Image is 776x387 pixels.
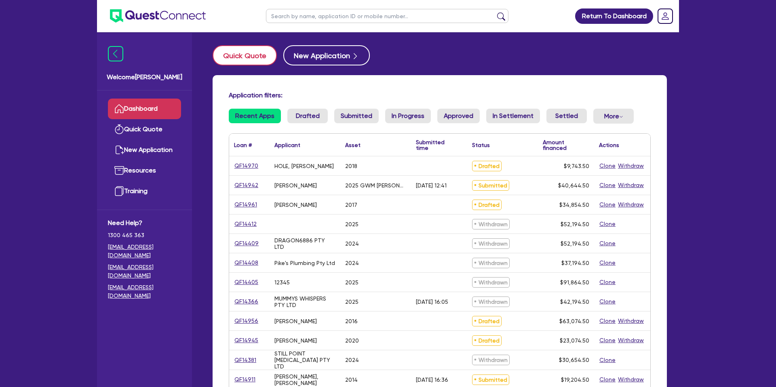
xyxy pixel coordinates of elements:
a: Approved [437,109,480,123]
a: QF14366 [234,297,259,306]
a: Quick Quote [213,45,283,65]
a: Training [108,181,181,202]
button: Withdraw [618,316,644,326]
div: 2016 [345,318,358,324]
div: 2020 [345,337,359,344]
a: Settled [546,109,587,123]
button: New Application [283,45,370,65]
span: 1300 465 363 [108,231,181,240]
div: 2014 [345,376,358,383]
div: [DATE] 16:36 [416,376,448,383]
a: QF14970 [234,161,259,170]
a: QF14911 [234,375,256,384]
a: Dashboard [108,99,181,119]
div: [PERSON_NAME], [PERSON_NAME] [274,373,335,386]
span: Withdrawn [472,355,510,365]
a: QF14942 [234,181,259,190]
button: Clone [599,258,616,267]
div: [PERSON_NAME] [274,182,317,189]
div: Submitted time [416,139,455,151]
div: Status [472,142,490,148]
span: Drafted [472,161,502,171]
a: Submitted [334,109,379,123]
img: icon-menu-close [108,46,123,61]
img: quest-connect-logo-blue [110,9,206,23]
div: 2018 [345,163,357,169]
div: 2025 [345,299,358,305]
div: 2025 [345,221,358,227]
span: $52,194.50 [561,221,589,227]
a: [EMAIL_ADDRESS][DOMAIN_NAME] [108,283,181,300]
a: Quick Quote [108,119,181,140]
div: Loan # [234,142,252,148]
a: QF14412 [234,219,257,229]
a: QF14945 [234,336,259,345]
a: QF14961 [234,200,257,209]
div: Asset [345,142,361,148]
a: Dropdown toggle [655,6,676,27]
img: new-application [114,145,124,155]
span: $30,654.50 [559,357,589,363]
a: Recent Apps [229,109,281,123]
div: [PERSON_NAME] [274,318,317,324]
button: Clone [599,355,616,365]
a: [EMAIL_ADDRESS][DOMAIN_NAME] [108,263,181,280]
button: Withdraw [618,181,644,190]
div: [PERSON_NAME] [274,337,317,344]
button: Quick Quote [213,45,277,65]
button: Clone [599,200,616,209]
a: In Progress [385,109,431,123]
div: Actions [599,142,619,148]
button: Clone [599,316,616,326]
a: QF14405 [234,278,259,287]
button: Clone [599,239,616,248]
div: HOLE, [PERSON_NAME] [274,163,334,169]
input: Search by name, application ID or mobile number... [266,9,508,23]
button: Dropdown toggle [593,109,634,124]
a: QF14408 [234,258,259,267]
button: Clone [599,375,616,384]
div: Applicant [274,142,300,148]
div: 2024 [345,240,359,247]
span: Withdrawn [472,297,510,307]
span: Drafted [472,316,502,326]
span: $40,644.50 [558,182,589,189]
span: Withdrawn [472,277,510,288]
img: training [114,186,124,196]
div: 2024 [345,357,359,363]
span: $63,074.50 [559,318,589,324]
div: MUMMYS WHISPERS PTY LTD [274,295,335,308]
a: New Application [108,140,181,160]
div: DRAGON6886 PTY LTD [274,237,335,250]
img: quick-quote [114,124,124,134]
span: Submitted [472,374,509,385]
span: $37,194.50 [561,260,589,266]
div: 2017 [345,202,357,208]
div: 2025 GWM [PERSON_NAME] [345,182,406,189]
h4: Application filters: [229,91,651,99]
span: Welcome [PERSON_NAME] [107,72,182,82]
span: Drafted [472,200,502,210]
button: Withdraw [618,161,644,170]
div: [DATE] 12:41 [416,182,447,189]
button: Clone [599,219,616,229]
button: Withdraw [618,375,644,384]
a: Resources [108,160,181,181]
span: $9,743.50 [564,163,589,169]
img: resources [114,166,124,175]
button: Clone [599,161,616,170]
div: 12345 [274,279,290,286]
span: $52,194.50 [561,240,589,247]
a: Return To Dashboard [575,8,653,24]
div: STILL POINT [MEDICAL_DATA] PTY LTD [274,350,335,370]
button: Clone [599,297,616,306]
div: [PERSON_NAME] [274,202,317,208]
a: QF14381 [234,355,257,365]
span: Withdrawn [472,219,510,229]
a: In Settlement [486,109,540,123]
button: Clone [599,278,616,287]
button: Clone [599,181,616,190]
a: [EMAIL_ADDRESS][DOMAIN_NAME] [108,243,181,260]
a: QF14409 [234,239,259,248]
